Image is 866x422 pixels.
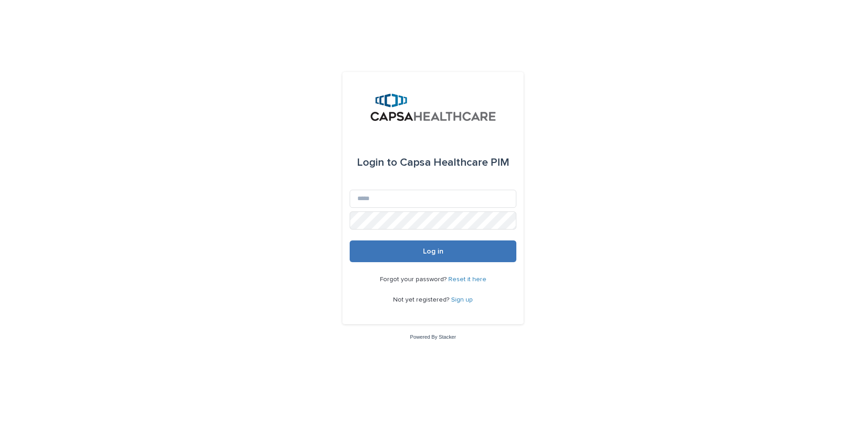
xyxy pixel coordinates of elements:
a: Reset it here [448,276,486,283]
span: Login to [357,157,397,168]
a: Powered By Stacker [410,334,456,340]
span: Not yet registered? [393,297,451,303]
img: B5p4sRfuTuC72oLToeu7 [370,94,496,121]
a: Sign up [451,297,473,303]
div: Capsa Healthcare PIM [357,150,509,175]
button: Log in [350,240,516,262]
span: Forgot your password? [380,276,448,283]
span: Log in [423,248,443,255]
